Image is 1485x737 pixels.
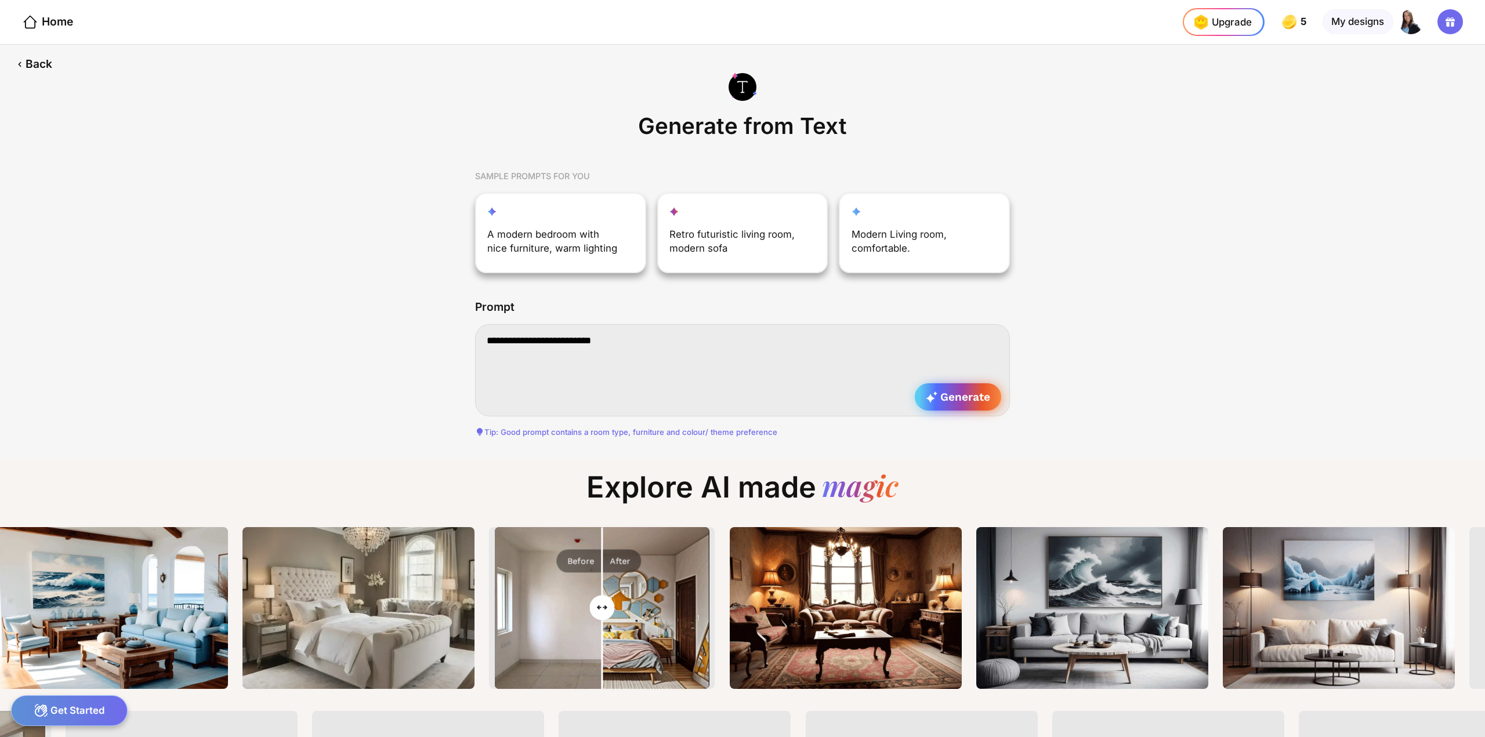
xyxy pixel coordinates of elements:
[1190,11,1212,33] img: upgrade-nav-btn-icon.gif
[1301,16,1309,27] span: 5
[1223,527,1455,689] img: Thumbnailtext2image_00678_.png
[852,207,861,216] img: customization-star-icon.svg
[1190,11,1252,33] div: Upgrade
[22,14,73,31] div: Home
[475,427,1010,437] div: Tip: Good prompt contains a room type, furniture and colour/ theme preference
[669,227,801,261] div: Retro futuristic living room, modern sofa
[926,390,990,404] span: Generate
[976,527,1208,689] img: Thumbnailtext2image_00675_.png
[632,109,852,148] div: Generate from Text
[822,470,899,505] div: magic
[495,527,712,689] img: After image
[475,301,515,314] div: Prompt
[1399,9,1424,34] img: ACNPEu9CVwVHDowWBRtJrWLL_k-slzcr4GV6LiNNsxKc=s96-c
[242,527,475,689] img: Thumbnailexplore-image9.png
[730,527,962,689] img: Thumbnailtext2image_00673_.png
[475,159,1010,193] div: SAMPLE PROMPTS FOR YOU
[1323,9,1393,34] div: My designs
[575,470,910,516] div: Explore AI made
[11,695,128,726] div: Get Started
[487,227,619,261] div: A modern bedroom with nice furniture, warm lighting
[487,207,497,216] img: reimagine-star-icon.svg
[852,227,983,261] div: Modern Living room, comfortable.
[729,72,757,101] img: generate-from-text-icon.svg
[669,207,679,216] img: fill-up-your-space-star-icon.svg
